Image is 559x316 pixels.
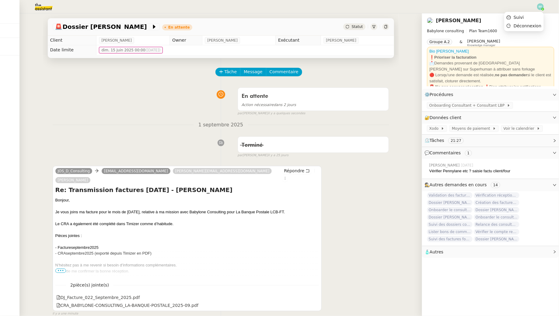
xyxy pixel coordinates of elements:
[427,17,434,24] img: users%2FSg6jQljroSUGpSfKFUOPmUmNaZ23%2Favatar%2FUntitled.png
[422,179,559,191] div: 🕵️Autres demandes en cours 14
[215,68,241,76] button: Tâche
[469,29,488,33] span: Plan Team
[48,36,96,45] td: Client
[266,68,302,76] button: Commentaire
[495,73,527,77] strong: ne pas demander
[242,103,296,107] span: dans 2 jours
[465,150,472,156] nz-tag: 1
[514,23,541,28] span: Déconnexion
[467,39,500,43] span: [PERSON_NAME]
[429,168,554,174] div: Vérifier Pennylane etc ? saisie factu client/four
[424,249,443,254] span: 🧴
[429,102,507,108] span: Onboarding Consultant + Consultant LBP
[424,182,503,187] span: 🕵️
[352,25,363,29] span: Statut
[268,111,305,116] span: il y a quelques secondes
[282,167,312,174] button: Répondre
[429,72,552,84] div: 🔴 Lorsqu'une demande est réalisée, si le client est satisfait, cloturer directement.
[467,44,496,47] span: Knowledge manager
[56,302,199,309] div: CRA_BABYLONE-CONSULTING_LA-BANQUE-POSTALE_2025-09.pdf
[101,37,132,43] span: [PERSON_NAME]
[242,94,268,99] span: En attente
[55,269,66,273] span: •••
[55,23,63,30] span: 🚨
[55,262,319,274] p: N’hésitez pas à me revenir si besoin d’informations complémentaires. Merci de me confirmer la bon...
[55,251,152,256] span: - CRA 2025 (exporté depuis Timizer en PDF)
[56,294,140,301] div: DJ_Facture_022_Septembre_2025.pdf
[238,111,306,116] small: [PERSON_NAME]
[422,112,559,124] div: 🔐Données client
[102,168,170,174] a: [EMAIL_ADDRESS][DOMAIN_NAME]
[491,182,500,188] nz-tag: 14
[55,168,93,174] a: JOS_D_Consulting
[430,150,461,155] span: Commentaires
[101,47,160,53] span: dim. 15 juin 2025 00:00
[429,60,552,72] div: Demandes provenant de [GEOGRAPHIC_DATA][PERSON_NAME] sur Superhuman à attribuer sans forkage
[275,36,321,45] td: Exécutant
[429,84,484,89] strong: 📮 Ne pas accuser réception.
[326,37,356,43] span: [PERSON_NAME]
[244,68,262,75] span: Message
[461,163,475,168] span: [DATE]
[488,29,497,33] span: 1600
[422,246,559,258] div: 🧴Autres
[55,245,99,250] span: - Facture 2025
[225,68,237,75] span: Tâche
[474,200,519,206] span: Création des factures client - septembre 2025
[424,138,469,143] span: ⏲️
[429,125,441,132] span: Xodo
[55,24,151,30] span: Dossier [PERSON_NAME]
[429,55,477,60] strong: ❗Prioriser la facturation
[238,111,243,116] span: par
[238,153,288,158] small: [PERSON_NAME]
[71,245,90,250] span: septembre
[429,84,552,102] div: ❗Bien attribuer les notifications [PERSON_NAME] à [PERSON_NAME] ou [PERSON_NAME].
[424,114,464,121] span: 🔐
[422,135,559,146] div: ⏲️Tâches 21:27
[452,125,492,132] span: Moyens de paiement
[430,115,462,120] span: Données client
[173,168,272,174] a: [PERSON_NAME][EMAIL_ADDRESS][DOMAIN_NAME]
[55,186,319,194] h4: Re: Transmission factures [DATE] - [PERSON_NAME]
[424,150,474,155] span: 💬
[427,192,473,198] span: Validation des factures consultants - septembre 2025
[514,15,524,20] span: Suivi
[467,39,500,47] app-user-label: Knowledge manager
[55,198,70,202] span: Bonjour,
[474,192,519,198] span: Vérification réception factures consultants - septembre 2025
[55,210,285,214] span: Je vous joins ma facture pour le mois de [DATE], relative à ma mission avec Babylone Consulting p...
[430,92,453,97] span: Procédures
[242,143,263,148] span: Terminé
[427,200,473,206] span: Dossier [PERSON_NAME]
[240,68,266,76] button: Message
[427,222,473,228] span: Suivi des dossiers complexes
[429,163,461,168] span: [PERSON_NAME]
[427,214,473,220] span: Dossier [PERSON_NAME]
[537,3,544,10] img: svg
[430,138,444,143] span: Tâches
[55,177,91,183] a: [PERSON_NAME]
[194,121,248,129] span: 1 septembre 2025
[238,153,243,158] span: par
[170,36,202,45] td: Owner
[145,48,160,52] span: ([DATE])
[474,207,519,213] span: Dossier [PERSON_NAME]
[73,283,109,287] span: pièce(s) jointe(s)
[427,207,473,213] span: Onboarder le consultant [PERSON_NAME]
[474,236,519,242] span: Dossier [PERSON_NAME]
[66,282,113,289] span: 2
[422,147,559,159] div: 💬Commentaires 1
[48,45,96,55] td: Date limite
[427,229,473,235] span: Lister bons de commande manquants à [PERSON_NAME]
[436,18,481,23] a: [PERSON_NAME]
[55,233,82,238] span: Pièces jointes :
[66,251,85,256] span: septembre
[55,222,174,226] span: Le CRA a également été complété dans Timizer comme d’habitude.
[268,153,288,158] span: il y a 25 jours
[427,236,473,242] span: Suivi des factures fournisseurs en attente de paiement - 1 septembre 2025
[284,168,304,174] span: Répondre
[474,229,519,235] span: Vérifier le compte rendu sur Timizer / [PERSON_NAME] / Evolution timizer
[474,222,519,228] span: Relance des consultants CRA - août 2025
[474,214,519,220] span: Onboarder le consultant [PERSON_NAME]
[459,39,462,47] span: &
